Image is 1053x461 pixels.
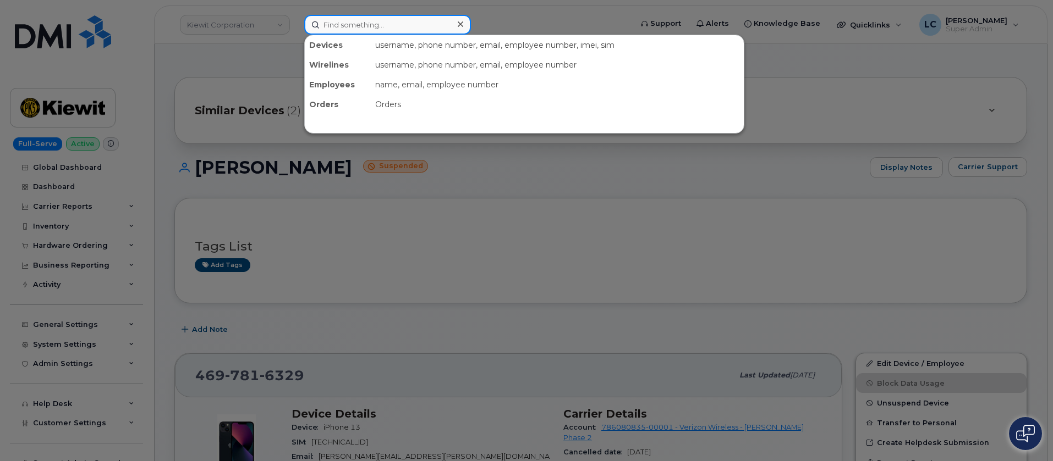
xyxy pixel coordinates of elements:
div: Wirelines [305,55,371,75]
div: Employees [305,75,371,95]
div: username, phone number, email, employee number, imei, sim [371,35,744,55]
div: name, email, employee number [371,75,744,95]
img: Open chat [1016,425,1035,442]
div: Orders [371,95,744,114]
div: Orders [305,95,371,114]
div: username, phone number, email, employee number [371,55,744,75]
div: Devices [305,35,371,55]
